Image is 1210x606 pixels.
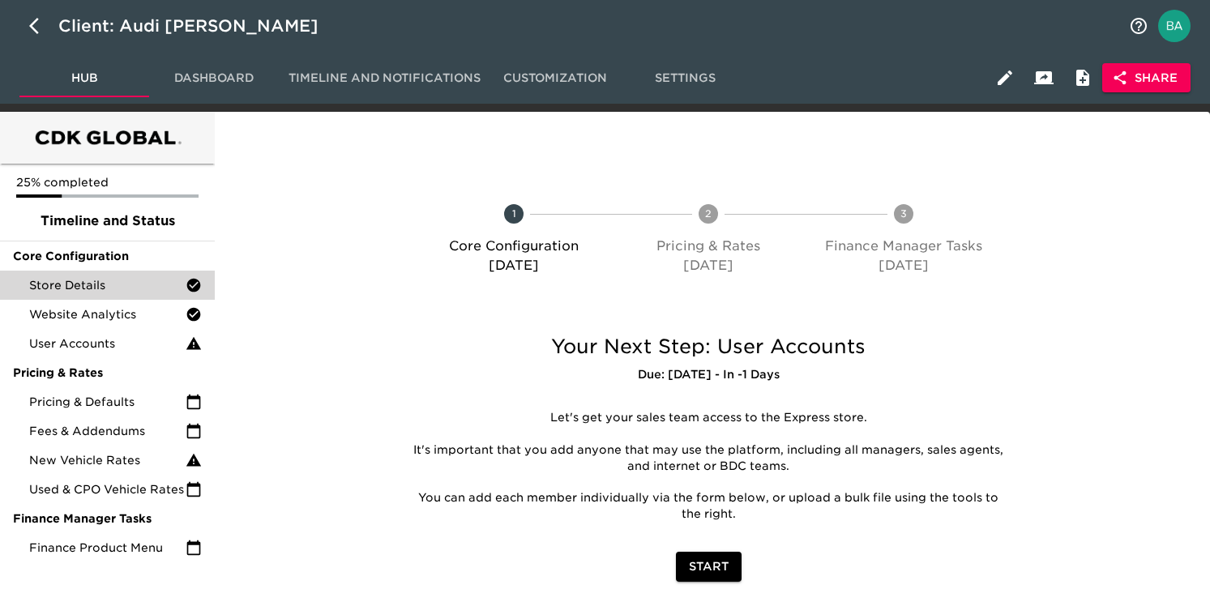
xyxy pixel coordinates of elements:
p: It's important that you add anyone that may use the platform, including all managers, sales agent... [409,442,1008,475]
span: Used & CPO Vehicle Rates [29,481,186,497]
p: [DATE] [618,256,799,275]
span: Website Analytics [29,306,186,322]
span: Share [1115,68,1178,88]
p: 25% completed [16,174,199,190]
span: Store Details [29,277,186,293]
button: notifications [1119,6,1158,45]
button: Start [676,552,742,582]
span: Pricing & Rates [13,365,202,381]
button: Client View [1024,58,1063,97]
span: Timeline and Notifications [289,68,481,88]
span: New Vehicle Rates [29,452,186,468]
div: Client: Audi [PERSON_NAME] [58,13,341,39]
img: Profile [1158,10,1191,42]
button: Share [1102,63,1191,93]
span: Finance Product Menu [29,540,186,556]
text: 3 [900,207,907,220]
span: Dashboard [159,68,269,88]
text: 1 [512,207,516,220]
span: Fees & Addendums [29,423,186,439]
h5: Your Next Step: User Accounts [397,334,1020,360]
h6: Due: [DATE] - In -1 Days [397,366,1020,384]
p: Pricing & Rates [618,237,799,256]
text: 2 [705,207,712,220]
span: Timeline and Status [13,211,202,231]
p: You can add each member individually via the form below, or upload a bulk file using the tools to... [409,490,1008,523]
p: Finance Manager Tasks [813,237,994,256]
span: Pricing & Defaults [29,394,186,410]
p: [DATE] [813,256,994,275]
span: Core Configuration [13,248,202,264]
span: Customization [500,68,610,88]
button: Internal Notes and Comments [1063,58,1102,97]
span: Finance Manager Tasks [13,510,202,527]
span: Hub [29,68,139,88]
span: Settings [630,68,740,88]
p: Core Configuration [423,237,605,256]
p: Let's get your sales team access to the Express store. [409,410,1008,426]
span: User Accounts [29,335,186,352]
p: [DATE] [423,256,605,275]
span: Start [689,557,729,577]
button: Edit Hub [986,58,1024,97]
